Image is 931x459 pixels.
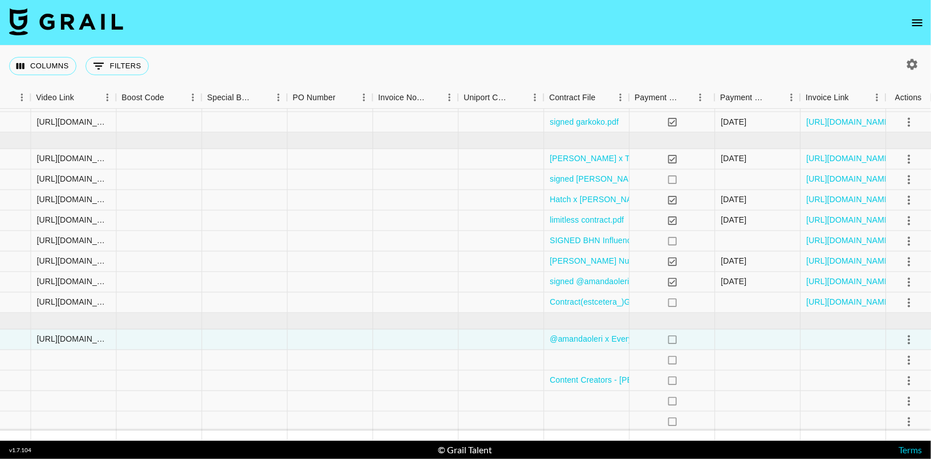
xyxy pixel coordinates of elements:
div: https://www.instagram.com/stories/direct/3717275615155031274_1546775036?hl=en [36,276,110,288]
div: Special Booking Type [201,87,287,109]
button: select merge strategy [899,231,918,251]
div: 9/5/2025 [721,116,746,128]
a: [URL][DOMAIN_NAME] [806,297,892,308]
button: Sort [510,89,526,105]
button: select merge strategy [899,412,918,431]
div: Invoice Link [800,87,885,109]
button: Show filters [86,57,149,75]
button: Menu [184,89,201,106]
button: Menu [270,89,287,106]
div: Invoice Link [806,87,849,109]
button: Menu [783,89,800,106]
div: 9/28/2025 [721,194,746,206]
button: Sort [679,89,695,105]
button: select merge strategy [899,190,918,210]
div: 9/29/2025 [721,153,746,165]
div: Uniport Contact Email [464,87,510,109]
div: PO Number [292,87,335,109]
button: Sort [164,89,180,105]
button: Sort [849,89,865,105]
div: Payment Sent Date [720,87,767,109]
a: signed garkoko.pdf [550,116,619,128]
a: [PERSON_NAME] Nurtition_Amanda Oleri Contract.pdf [550,256,750,267]
div: Uniport Contact Email [458,87,543,109]
div: Invoice Notes [372,87,458,109]
div: Actions [885,87,931,109]
div: Invoice Notes [378,87,425,109]
a: @amandaoleri x Everyday Dose Influencer Agreement [DATE] (1).pdf [550,334,800,345]
button: select merge strategy [899,252,918,271]
a: Content Creators - [PERSON_NAME]:brilliance signed.pdf [550,375,761,386]
div: Special Booking Type [207,87,254,109]
div: https://www.instagram.com/reel/DO8wAfODZx7/ [36,235,110,247]
a: [URL][DOMAIN_NAME] [806,256,892,267]
div: https://www.instagram.com/p/DPOyL22jY22/ [36,297,110,308]
button: Sort [74,89,90,105]
div: 9/24/2025 [721,276,746,288]
div: https://www.tiktok.com/@kenziehoffmann/video/7550809062145920311?lang=en [36,194,110,206]
div: v 1.7.104 [9,446,31,454]
a: signed @amandaoleri x Everyday Dose Influencer Agreement [DATE] (1) (1).pdf [550,276,839,288]
img: Grail Talent [9,8,123,35]
div: https://www.instagram.com/p/DOv80zFjTqa/ [36,174,110,185]
a: Contract(estcetera_)G4FREE.pdf [550,297,670,308]
div: Boost Code [116,87,201,109]
div: 9/28/2025 [721,256,746,267]
button: Menu [692,89,709,106]
a: [URL][DOMAIN_NAME] [806,215,892,226]
a: [URL][DOMAIN_NAME] [806,276,892,288]
div: https://www.tiktok.com/@kenziehoffmann/video/7556678818820312334?_r=1&_t=ZT-90DfWXurIpq [36,334,110,345]
a: signed [PERSON_NAME] Timeline Longevity, Inc. - Collaboration Agreement 2025.pdf [550,174,861,185]
button: select merge strategy [899,211,918,230]
div: Payment Sent [635,87,679,109]
button: select merge strategy [899,330,918,349]
div: Video Link [30,87,116,109]
div: Contract File [549,87,595,109]
a: limitless contract.pdf [550,215,624,226]
button: select merge strategy [899,293,918,312]
button: Sort [596,89,612,105]
button: Sort [767,89,783,105]
div: Boost Code [121,87,164,109]
a: [URL][DOMAIN_NAME] [806,116,892,128]
button: Sort [254,89,270,105]
button: open drawer [906,11,929,34]
button: select merge strategy [899,391,918,411]
button: Menu [868,89,885,106]
a: [URL][DOMAIN_NAME] [806,194,892,206]
button: Sort [425,89,441,105]
button: select merge strategy [899,170,918,189]
div: Contract File [543,87,629,109]
a: [URL][DOMAIN_NAME] [806,235,892,247]
a: [URL][DOMAIN_NAME] [806,153,892,165]
button: Menu [526,89,543,106]
button: Select columns [9,57,76,75]
button: select merge strategy [899,272,918,292]
div: https://www.tiktok.com/@kenziehoffmann/video/7547860196358393102 [36,215,110,226]
div: https://www.instagram.com/reel/DOpNxHNDLA1/ [36,256,110,267]
button: Menu [612,89,629,106]
a: Hatch x [PERSON_NAME].docx (1).pdf [550,194,692,206]
button: select merge strategy [899,112,918,132]
button: Menu [13,89,30,106]
div: Video Link [36,87,74,109]
button: Menu [99,89,116,106]
a: Terms [899,444,922,455]
button: Menu [441,89,458,106]
div: PO Number [287,87,372,109]
a: SIGNED BHN Influencer Marketing Agreement - @estcetera_.docx (2).pdf [550,235,818,247]
button: select merge strategy [899,92,918,111]
div: Payment Sent [629,87,714,109]
button: select merge strategy [899,149,918,169]
a: [PERSON_NAME] x Thrive Market TikTok Campaign Sheet #1 09.2025 (2).pdf [550,153,832,165]
button: Menu [355,89,372,106]
div: 9/23/2025 [721,215,746,226]
button: select merge strategy [899,350,918,370]
button: Sort [336,89,352,105]
div: https://www.tiktok.com/@kenziehoffmann/video/7551123537650552078 [36,153,110,165]
div: https://www.instagram.com/reel/DNTlcZ2St7C/?utm_source=ig_web_copy_link&igsh=MzRlODBiNWFlZA== [36,116,110,128]
button: select merge strategy [899,371,918,390]
div: Actions [895,87,922,109]
a: [URL][DOMAIN_NAME] [806,174,892,185]
div: © Grail Talent [438,444,492,456]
